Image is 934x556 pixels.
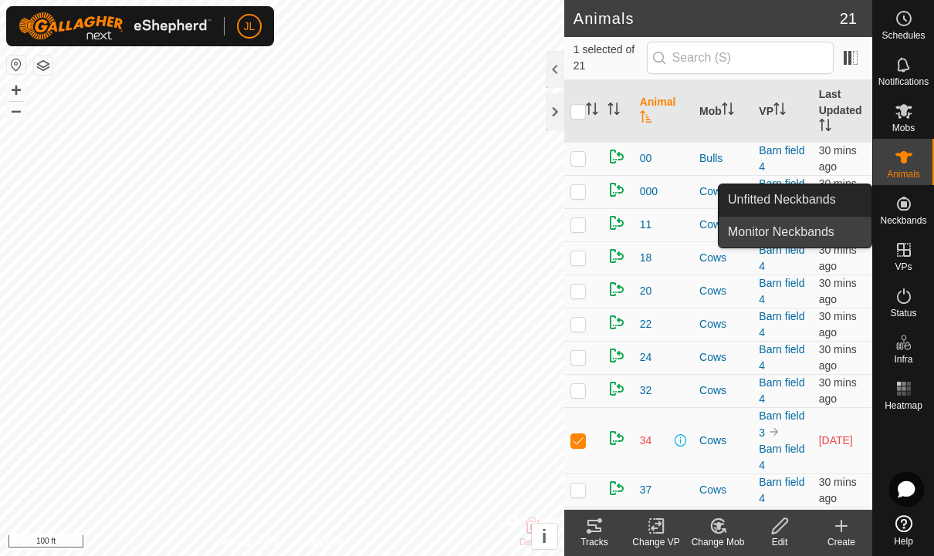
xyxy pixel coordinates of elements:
[699,433,746,449] div: Cows
[722,105,734,117] p-sorticon: Activate to sort
[890,308,916,318] span: Status
[819,144,857,173] span: 21 Aug 2025 at 5:35 am
[607,180,626,199] img: returning on
[640,217,652,233] span: 11
[894,355,912,364] span: Infra
[7,101,25,120] button: –
[607,379,626,398] img: returning on
[895,262,912,271] span: VPs
[819,476,857,504] span: 21 Aug 2025 at 5:35 am
[699,316,746,332] div: Cows
[7,81,25,99] button: +
[882,31,925,40] span: Schedules
[699,250,746,266] div: Cows
[699,217,746,233] div: Cows
[699,150,746,167] div: Bulls
[759,244,804,272] a: Barn field 4
[34,56,52,75] button: Map Layers
[607,247,626,265] img: returning on
[719,184,871,215] a: Unfitted Neckbands
[753,80,812,143] th: VP
[640,382,652,399] span: 32
[563,535,625,549] div: Tracks
[586,105,598,117] p-sorticon: Activate to sort
[542,526,547,547] span: i
[607,147,626,166] img: returning on
[840,7,857,30] span: 21
[759,476,804,504] a: Barn field 4
[699,482,746,498] div: Cows
[634,80,693,143] th: Animal
[574,42,647,74] span: 1 selected of 21
[728,190,836,209] span: Unfitted Neckbands
[749,535,810,549] div: Edit
[699,184,746,200] div: Cows
[759,177,804,206] a: Barn field 4
[699,382,746,399] div: Cows
[532,524,557,549] button: i
[221,536,279,550] a: Privacy Policy
[647,42,834,74] input: Search (S)
[878,77,929,86] span: Notifications
[719,217,871,248] a: Monitor Neckbands
[819,121,831,133] p-sorticon: Activate to sort
[813,80,872,143] th: Last Updated
[819,310,857,339] span: 21 Aug 2025 at 5:35 am
[693,80,753,143] th: Mob
[640,316,652,332] span: 22
[607,429,626,447] img: returning on
[640,283,652,299] span: 20
[873,509,934,552] a: Help
[759,277,804,305] a: Barn field 4
[640,349,652,366] span: 24
[640,150,652,167] span: 00
[759,409,804,439] a: Barn field 3
[773,105,786,117] p-sorticon: Activate to sort
[640,250,652,266] span: 18
[607,105,620,117] p-sorticon: Activate to sort
[640,433,652,449] span: 34
[640,113,652,125] p-sorticon: Activate to sort
[297,536,343,550] a: Contact Us
[759,376,804,405] a: Barn field 4
[759,144,804,173] a: Barn field 4
[759,343,804,372] a: Barn field 4
[607,346,626,365] img: returning on
[892,123,915,133] span: Mobs
[887,170,920,179] span: Animals
[768,426,780,438] img: to
[607,479,626,497] img: returning on
[7,56,25,74] button: Reset Map
[819,509,857,537] span: 21 Aug 2025 at 5:35 am
[687,535,749,549] div: Change Mob
[699,283,746,299] div: Cows
[819,343,857,372] span: 21 Aug 2025 at 5:35 am
[880,216,926,225] span: Neckbands
[19,12,212,40] img: Gallagher Logo
[759,509,804,537] a: Barn field 4
[728,223,834,241] span: Monitor Neckbands
[607,280,626,298] img: returning on
[607,313,626,332] img: returning on
[759,443,804,471] a: Barn field 4
[625,535,687,549] div: Change VP
[810,535,872,549] div: Create
[819,376,857,405] span: 21 Aug 2025 at 5:35 am
[640,184,658,200] span: 000
[640,482,652,498] span: 37
[819,434,853,446] span: 20 Aug 2025 at 1:35 am
[607,214,626,232] img: returning on
[574,9,840,28] h2: Animals
[894,537,913,546] span: Help
[244,19,255,35] span: JL
[759,310,804,339] a: Barn field 4
[699,349,746,366] div: Cows
[819,244,857,272] span: 21 Aug 2025 at 5:35 am
[819,177,857,206] span: 21 Aug 2025 at 5:35 am
[885,401,922,410] span: Heatmap
[819,277,857,305] span: 21 Aug 2025 at 5:35 am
